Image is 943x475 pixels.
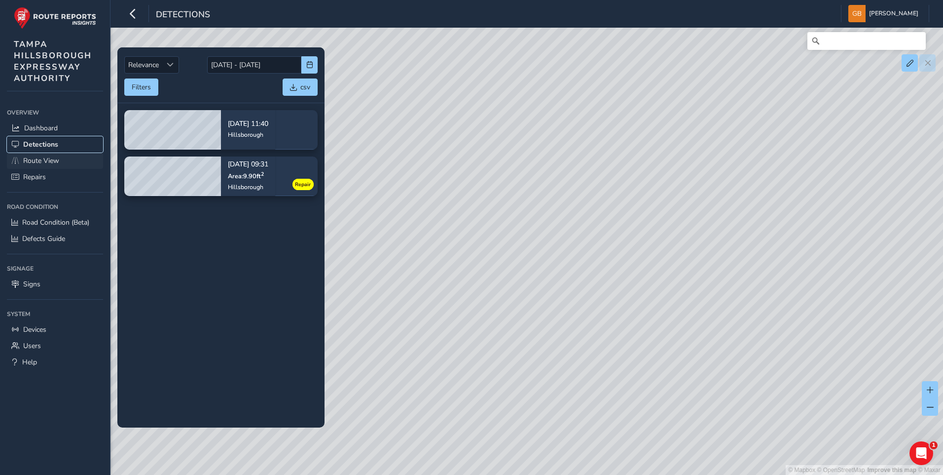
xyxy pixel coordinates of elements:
span: Area: 9.90 ft [228,172,264,180]
span: Relevance [125,57,162,73]
div: Route-Reports [35,44,84,55]
span: Users [23,341,41,351]
div: Overview [7,105,103,120]
span: Messages [30,333,68,340]
span: [PERSON_NAME] [869,5,918,22]
button: Send us a message [45,260,152,280]
div: Sort by Date [162,57,179,73]
div: Hillsborough [228,131,268,139]
span: Help [140,333,156,340]
a: Detections [7,136,103,153]
div: Close [173,4,191,22]
div: Signage [7,261,103,276]
p: [DATE] 11:40 [228,120,268,127]
a: Route View [7,153,103,169]
span: Dashboard [24,123,58,133]
span: Detections [23,140,58,149]
span: Detections [156,8,210,22]
span: Repairs [23,172,46,182]
iframe: Intercom live chat [909,441,933,465]
a: Help [7,354,103,370]
span: 1 [930,441,938,449]
a: Defects Guide [7,231,103,247]
button: Help [99,308,197,348]
img: rr logo [14,7,96,29]
h1: Messages [73,4,126,21]
button: Filters [124,79,158,96]
button: [PERSON_NAME] [848,5,922,22]
sup: 2 [261,170,264,178]
span: csv [300,82,310,92]
a: Dashboard [7,120,103,136]
div: Hillsborough [228,183,268,191]
span: Defects Guide [22,234,65,243]
p: [DATE] 09:31 [228,161,268,168]
a: Devices [7,321,103,338]
a: Repairs [7,169,103,185]
div: Road Condition [7,199,103,214]
div: System [7,307,103,321]
a: Users [7,338,103,354]
span: Route View [23,156,59,165]
span: Repair [295,181,311,189]
div: Profile image for Route-Reports [11,35,31,54]
span: TAMPA HILLSBOROUGH EXPRESSWAY AUTHORITY [14,39,92,84]
input: Search [807,32,926,50]
a: Road Condition (Beta) [7,214,103,231]
span: Signs [23,279,40,289]
div: • 1m ago [86,44,116,55]
span: Road Condition (Beta) [22,218,89,227]
a: Signs [7,276,103,292]
img: diamond-layout [848,5,866,22]
span: Devices [23,325,46,334]
button: csv [283,79,318,96]
span: Help [22,357,37,367]
span: Hi [PERSON_NAME], Welcome to Route Reports! We have articles which will help you get started, che... [35,35,854,43]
